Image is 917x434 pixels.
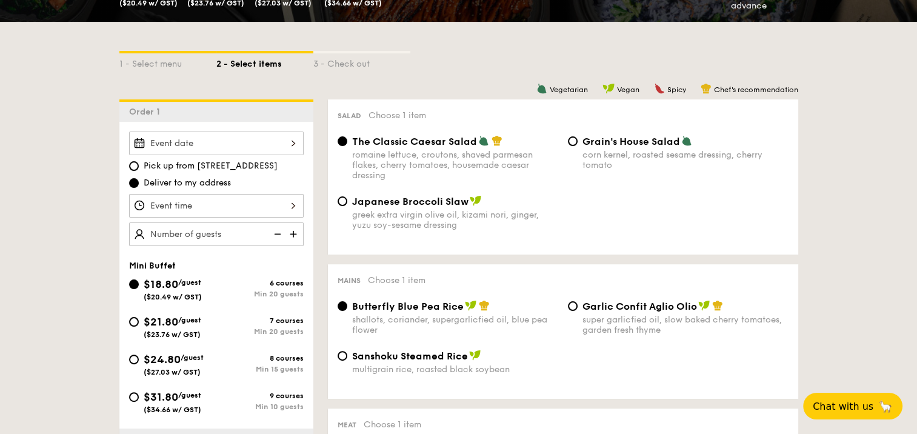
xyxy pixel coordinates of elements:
[129,222,304,246] input: Number of guests
[352,196,469,207] span: Japanese Broccoli Slaw
[216,327,304,336] div: Min 20 guests
[368,110,426,121] span: Choose 1 item
[144,293,202,301] span: ($20.49 w/ GST)
[338,196,347,206] input: Japanese Broccoli Slawgreek extra virgin olive oil, kizami nori, ginger, yuzu soy-sesame dressing
[216,53,313,70] div: 2 - Select items
[701,83,712,94] img: icon-chef-hat.a58ddaea.svg
[129,317,139,327] input: $21.80/guest($23.76 w/ GST)7 coursesMin 20 guests
[568,136,578,146] input: Grain's House Saladcorn kernel, roasted sesame dressing, cherry tomato
[338,136,347,146] input: The Classic Caesar Saladromaine lettuce, croutons, shaved parmesan flakes, cherry tomatoes, house...
[469,350,481,361] img: icon-vegan.f8ff3823.svg
[338,351,347,361] input: Sanshoku Steamed Ricemultigrain rice, roasted black soybean
[878,399,893,413] span: 🦙
[338,112,361,120] span: Salad
[582,301,697,312] span: Garlic Confit Aglio Olio
[364,419,421,430] span: Choose 1 item
[144,315,178,329] span: $21.80
[568,301,578,311] input: Garlic Confit Aglio Oliosuper garlicfied oil, slow baked cherry tomatoes, garden fresh thyme
[144,177,231,189] span: Deliver to my address
[144,353,181,366] span: $24.80
[267,222,285,245] img: icon-reduce.1d2dbef1.svg
[144,368,201,376] span: ($27.03 w/ GST)
[216,365,304,373] div: Min 15 guests
[216,316,304,325] div: 7 courses
[144,406,201,414] span: ($34.66 w/ GST)
[602,83,615,94] img: icon-vegan.f8ff3823.svg
[129,107,165,117] span: Order 1
[813,401,873,412] span: Chat with us
[129,279,139,289] input: $18.80/guest($20.49 w/ GST)6 coursesMin 20 guests
[178,278,201,287] span: /guest
[352,150,558,181] div: romaine lettuce, croutons, shaved parmesan flakes, cherry tomatoes, housemade caesar dressing
[144,330,201,339] span: ($23.76 w/ GST)
[129,161,139,171] input: Pick up from [STREET_ADDRESS]
[582,136,680,147] span: Grain's House Salad
[582,315,789,335] div: super garlicfied oil, slow baked cherry tomatoes, garden fresh thyme
[352,315,558,335] div: shallots, coriander, supergarlicfied oil, blue pea flower
[352,136,477,147] span: The Classic Caesar Salad
[654,83,665,94] img: icon-spicy.37a8142b.svg
[338,421,356,429] span: Meat
[178,391,201,399] span: /guest
[803,393,902,419] button: Chat with us🦙
[178,316,201,324] span: /guest
[129,392,139,402] input: $31.80/guest($34.66 w/ GST)9 coursesMin 10 guests
[550,85,588,94] span: Vegetarian
[216,354,304,362] div: 8 courses
[352,301,464,312] span: Butterfly Blue Pea Rice
[667,85,686,94] span: Spicy
[470,195,482,206] img: icon-vegan.f8ff3823.svg
[144,278,178,291] span: $18.80
[129,178,139,188] input: Deliver to my address
[129,261,176,271] span: Mini Buffet
[119,53,216,70] div: 1 - Select menu
[216,392,304,400] div: 9 courses
[129,355,139,364] input: $24.80/guest($27.03 w/ GST)8 coursesMin 15 guests
[216,402,304,411] div: Min 10 guests
[144,160,278,172] span: Pick up from [STREET_ADDRESS]
[216,290,304,298] div: Min 20 guests
[338,301,347,311] input: Butterfly Blue Pea Riceshallots, coriander, supergarlicfied oil, blue pea flower
[313,53,410,70] div: 3 - Check out
[129,194,304,218] input: Event time
[216,279,304,287] div: 6 courses
[698,300,710,311] img: icon-vegan.f8ff3823.svg
[181,353,204,362] span: /guest
[617,85,639,94] span: Vegan
[368,275,425,285] span: Choose 1 item
[478,135,489,146] img: icon-vegetarian.fe4039eb.svg
[144,390,178,404] span: $31.80
[129,132,304,155] input: Event date
[492,135,502,146] img: icon-chef-hat.a58ddaea.svg
[536,83,547,94] img: icon-vegetarian.fe4039eb.svg
[681,135,692,146] img: icon-vegetarian.fe4039eb.svg
[479,300,490,311] img: icon-chef-hat.a58ddaea.svg
[352,210,558,230] div: greek extra virgin olive oil, kizami nori, ginger, yuzu soy-sesame dressing
[352,364,558,375] div: multigrain rice, roasted black soybean
[582,150,789,170] div: corn kernel, roasted sesame dressing, cherry tomato
[465,300,477,311] img: icon-vegan.f8ff3823.svg
[285,222,304,245] img: icon-add.58712e84.svg
[714,85,798,94] span: Chef's recommendation
[338,276,361,285] span: Mains
[352,350,468,362] span: Sanshoku Steamed Rice
[712,300,723,311] img: icon-chef-hat.a58ddaea.svg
